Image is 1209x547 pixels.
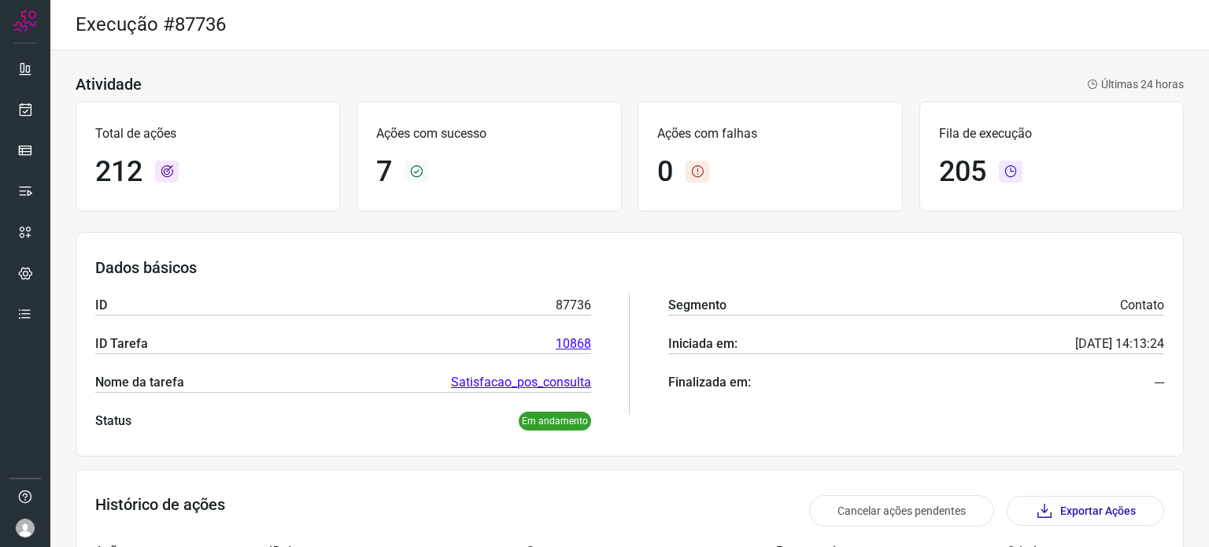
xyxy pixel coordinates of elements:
[1120,296,1164,315] p: Contato
[657,124,882,143] p: Ações com falhas
[451,373,591,392] a: Satisfacao_pos_consulta
[668,334,738,353] p: Iniciada em:
[76,13,226,36] h2: Execução #87736
[668,373,751,392] p: Finalizada em:
[939,124,1164,143] p: Fila de execução
[95,124,320,143] p: Total de ações
[95,296,107,315] p: ID
[809,495,994,527] button: Cancelar ações pendentes
[16,519,35,538] img: avatar-user-boy.jpg
[1155,373,1164,392] p: ---
[95,373,184,392] p: Nome da tarefa
[939,155,986,189] h1: 205
[376,155,392,189] h1: 7
[95,334,148,353] p: ID Tarefa
[668,296,727,315] p: Segmento
[556,334,591,353] a: 10868
[1075,334,1164,353] p: [DATE] 14:13:24
[76,75,142,94] h3: Atividade
[376,124,601,143] p: Ações com sucesso
[95,412,131,431] p: Status
[657,155,673,189] h1: 0
[95,155,142,189] h1: 212
[556,296,591,315] p: 87736
[1007,496,1164,526] button: Exportar Ações
[95,495,225,527] h3: Histórico de ações
[1087,76,1184,93] p: Últimas 24 horas
[519,412,591,431] p: Em andamento
[95,258,1164,277] h3: Dados básicos
[13,9,37,33] img: Logo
